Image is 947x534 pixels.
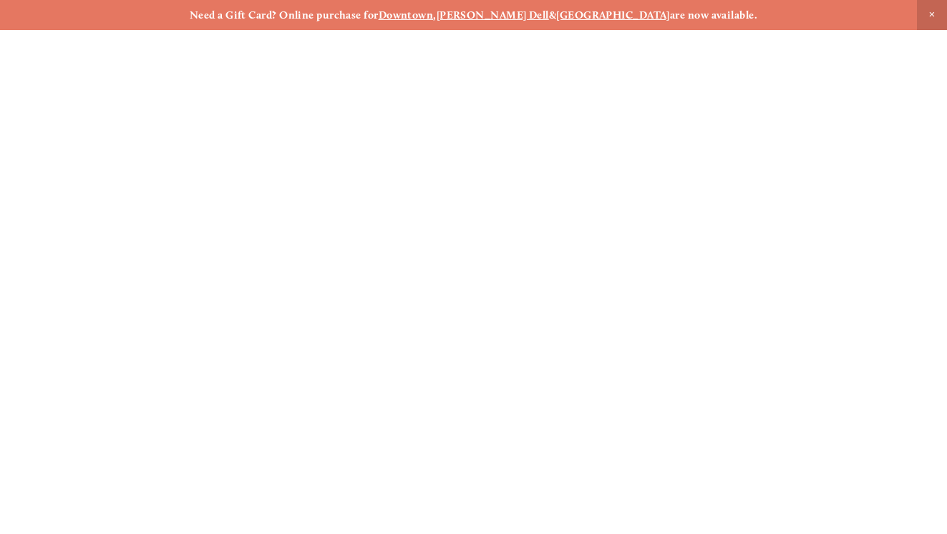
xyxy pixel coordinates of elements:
[670,9,757,21] strong: are now available.
[437,9,549,21] a: [PERSON_NAME] Dell
[379,9,434,21] a: Downtown
[556,9,670,21] a: [GEOGRAPHIC_DATA]
[433,9,436,21] strong: ,
[190,9,379,21] strong: Need a Gift Card? Online purchase for
[549,9,556,21] strong: &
